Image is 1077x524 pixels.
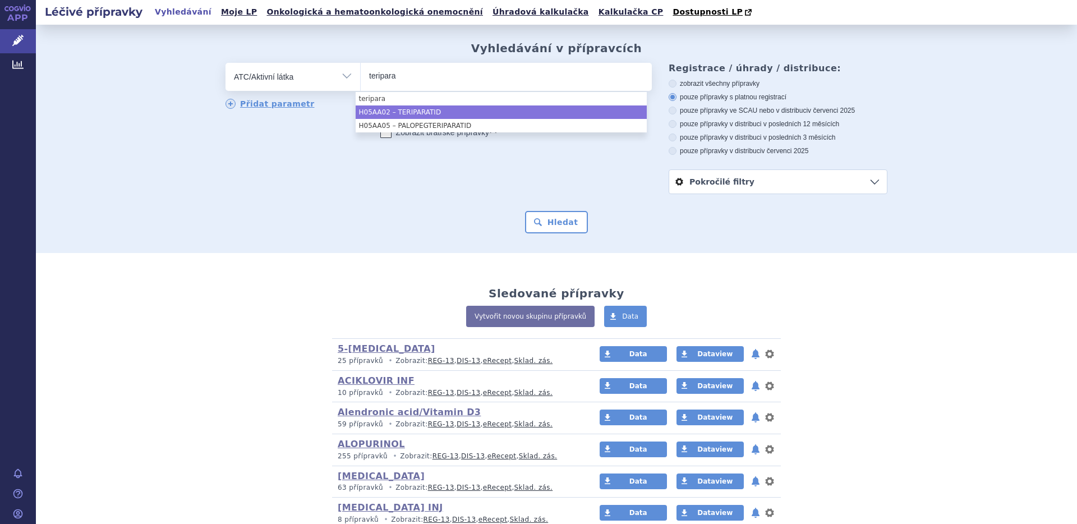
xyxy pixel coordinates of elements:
a: 5-[MEDICAL_DATA] [338,343,435,354]
button: nastavení [764,379,775,393]
a: Data [600,505,667,521]
button: nastavení [764,475,775,488]
a: DIS-13 [452,516,476,523]
button: notifikace [750,379,761,393]
i: • [385,356,395,366]
span: v červenci 2025 [761,147,808,155]
a: Dataview [676,474,744,489]
span: Data [629,350,647,358]
a: ACIKLOVIR INF [338,375,415,386]
li: H05AA02 – TERIPARATID [356,105,647,119]
h2: Sledované přípravky [489,287,624,300]
span: Dostupnosti LP [673,7,743,16]
button: nastavení [764,443,775,456]
span: v červenci 2025 [808,107,855,114]
button: Hledat [525,211,588,233]
label: pouze přípravky v distribuci v posledních 12 měsících [669,119,887,128]
a: eRecept [478,516,508,523]
button: notifikace [750,411,761,424]
span: Dataview [697,413,733,421]
i: • [390,452,400,461]
span: 255 přípravků [338,452,388,460]
a: Pokročilé filtry [669,170,887,194]
a: Sklad. zás. [514,420,553,428]
span: Data [629,445,647,453]
a: Data [604,306,647,327]
button: nastavení [764,347,775,361]
a: eRecept [483,420,512,428]
span: Data [622,312,638,320]
span: Dataview [697,350,733,358]
p: Zobrazit: , , , [338,483,578,493]
li: H05AA05 – PALOPEGTERIPARATID [356,119,647,132]
span: Data [629,382,647,390]
label: pouze přípravky ve SCAU nebo v distribuci [669,106,887,115]
span: Data [629,509,647,517]
label: pouze přípravky v distribuci [669,146,887,155]
a: REG-13 [428,484,454,491]
a: Data [600,442,667,457]
a: Sklad. zás. [510,516,549,523]
a: DIS-13 [457,389,480,397]
span: 63 přípravků [338,484,383,491]
a: Dataview [676,378,744,394]
a: Úhradová kalkulačka [489,4,592,20]
h3: Registrace / úhrady / distribuce: [669,63,887,73]
h2: Vyhledávání v přípravcích [471,42,642,55]
a: DIS-13 [461,452,485,460]
button: notifikace [750,443,761,456]
button: notifikace [750,347,761,361]
a: DIS-13 [457,420,480,428]
a: Data [600,346,667,362]
label: zobrazit všechny přípravky [669,79,887,88]
a: Alendronic acid/Vitamin D3 [338,407,481,417]
span: Dataview [697,477,733,485]
span: 10 přípravků [338,389,383,397]
a: ALOPURINOL [338,439,405,449]
label: pouze přípravky v distribuci v posledních 3 měsících [669,133,887,142]
a: [MEDICAL_DATA] INJ [338,502,443,513]
button: notifikace [750,506,761,520]
i: • [385,388,395,398]
a: REG-13 [424,516,450,523]
a: REG-13 [432,452,459,460]
a: eRecept [483,484,512,491]
a: REG-13 [428,389,454,397]
a: [MEDICAL_DATA] [338,471,425,481]
span: 25 přípravků [338,357,383,365]
i: • [385,483,395,493]
a: Data [600,378,667,394]
label: Zobrazit bratrské přípravky [380,127,498,138]
span: 59 přípravků [338,420,383,428]
a: Data [600,410,667,425]
span: Dataview [697,382,733,390]
a: Kalkulačka CP [595,4,667,20]
a: REG-13 [428,420,454,428]
a: Dostupnosti LP [669,4,757,20]
span: 8 přípravků [338,516,379,523]
a: DIS-13 [457,357,480,365]
span: Dataview [697,445,733,453]
a: Sklad. zás. [519,452,558,460]
a: Přidat parametr [225,99,315,109]
p: Zobrazit: , , , [338,452,578,461]
a: eRecept [483,389,512,397]
span: Dataview [697,509,733,517]
h2: Léčivé přípravky [36,4,151,20]
a: DIS-13 [457,484,480,491]
i: • [385,420,395,429]
button: nastavení [764,506,775,520]
a: Onkologická a hematoonkologická onemocnění [263,4,486,20]
p: Zobrazit: , , , [338,356,578,366]
a: Sklad. zás. [514,389,553,397]
a: Vyhledávání [151,4,215,20]
a: Dataview [676,442,744,457]
a: REG-13 [428,357,454,365]
p: Zobrazit: , , , [338,388,578,398]
a: Data [600,474,667,489]
a: eRecept [487,452,517,460]
span: Data [629,477,647,485]
a: Dataview [676,410,744,425]
a: Sklad. zás. [514,484,553,491]
label: pouze přípravky s platnou registrací [669,93,887,102]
